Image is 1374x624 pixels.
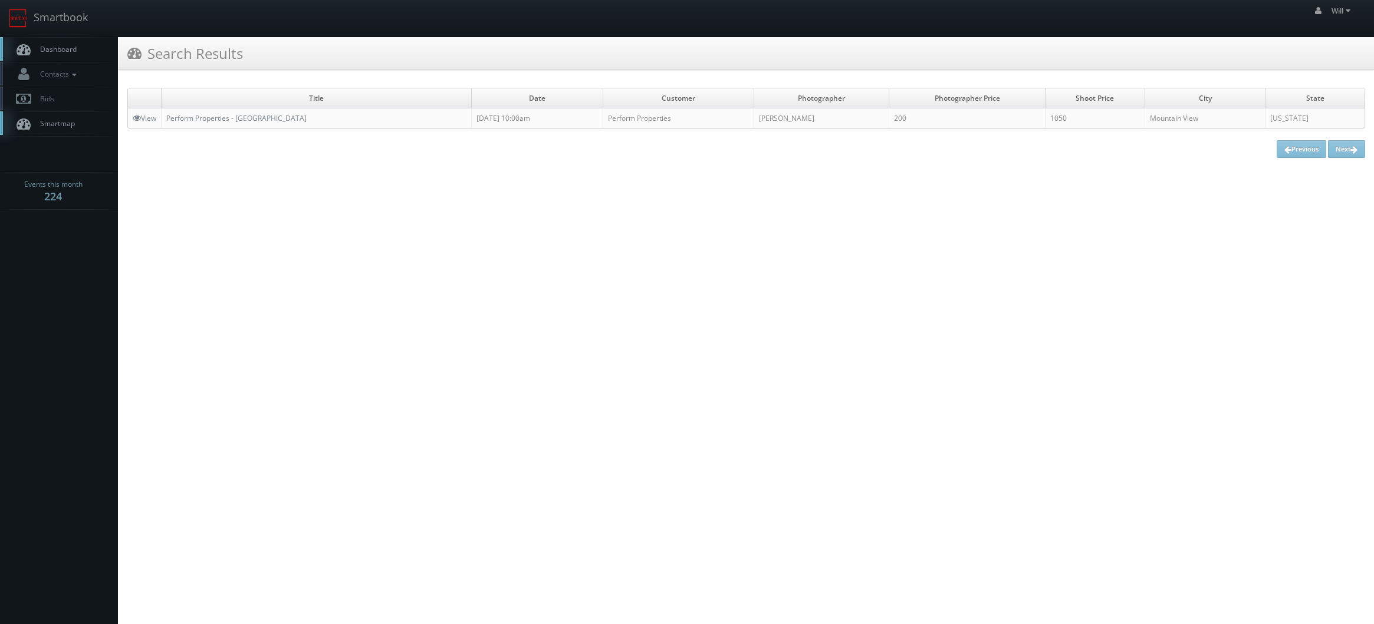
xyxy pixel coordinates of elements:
[34,118,75,128] span: Smartmap
[603,108,754,128] td: Perform Properties
[44,189,62,203] strong: 224
[24,179,83,190] span: Events this month
[754,88,889,108] td: Photographer
[889,108,1045,128] td: 200
[127,43,243,64] h3: Search Results
[166,113,307,123] a: Perform Properties - [GEOGRAPHIC_DATA]
[603,88,754,108] td: Customer
[34,44,77,54] span: Dashboard
[1332,6,1354,16] span: Will
[34,94,54,104] span: Bids
[133,113,156,123] a: View
[1265,108,1365,128] td: [US_STATE]
[1045,88,1145,108] td: Shoot Price
[1265,88,1365,108] td: State
[1045,108,1145,128] td: 1050
[1145,108,1265,128] td: Mountain View
[754,108,889,128] td: [PERSON_NAME]
[34,69,80,79] span: Contacts
[1145,88,1265,108] td: City
[9,9,28,28] img: smartbook-logo.png
[472,88,603,108] td: Date
[162,88,472,108] td: Title
[472,108,603,128] td: [DATE] 10:00am
[889,88,1045,108] td: Photographer Price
